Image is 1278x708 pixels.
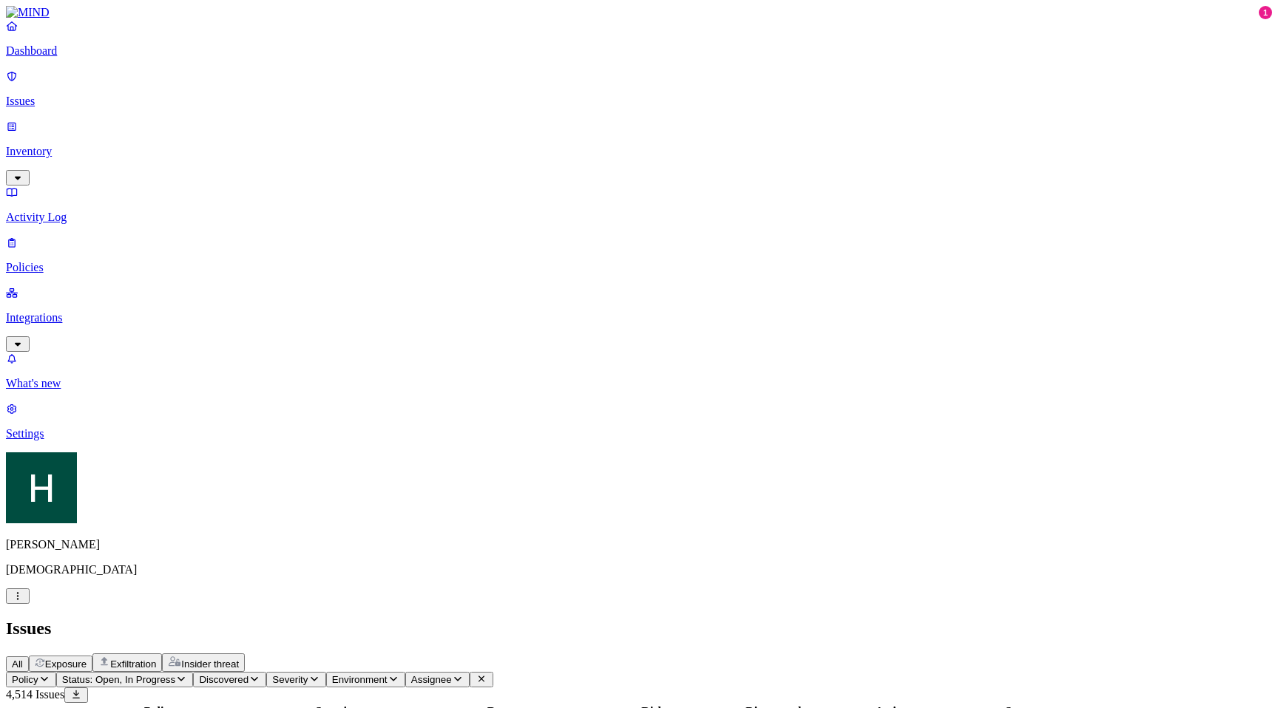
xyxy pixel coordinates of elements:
[6,538,1272,551] p: [PERSON_NAME]
[6,352,1272,390] a: What's new
[272,674,308,685] span: Severity
[181,658,239,670] span: Insider threat
[6,185,1272,224] a: Activity Log
[12,658,23,670] span: All
[6,6,50,19] img: MIND
[6,427,1272,440] p: Settings
[6,95,1272,108] p: Issues
[6,44,1272,58] p: Dashboard
[6,377,1272,390] p: What's new
[199,674,248,685] span: Discovered
[6,286,1272,350] a: Integrations
[6,452,77,523] img: Hela Lucas
[6,69,1272,108] a: Issues
[6,236,1272,274] a: Policies
[332,674,388,685] span: Environment
[6,6,1272,19] a: MIND
[6,619,1272,639] h2: Issues
[6,311,1272,324] p: Integrations
[6,211,1272,224] p: Activity Log
[110,658,156,670] span: Exfiltration
[1259,6,1272,19] div: 1
[6,145,1272,158] p: Inventory
[6,688,64,701] span: 4,514 Issues
[62,674,175,685] span: Status: Open, In Progress
[6,563,1272,576] p: [DEMOGRAPHIC_DATA]
[411,674,452,685] span: Assignee
[12,674,38,685] span: Policy
[6,402,1272,440] a: Settings
[6,120,1272,183] a: Inventory
[6,19,1272,58] a: Dashboard
[45,658,87,670] span: Exposure
[6,261,1272,274] p: Policies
